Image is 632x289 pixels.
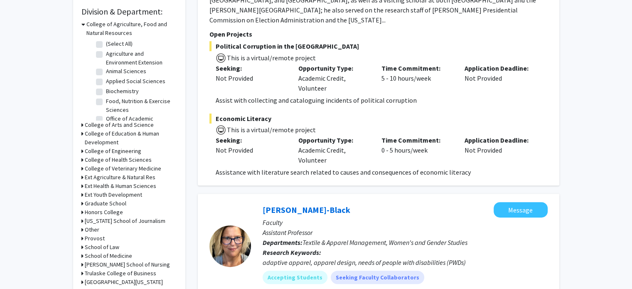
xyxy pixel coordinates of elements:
[263,238,302,247] b: Departments:
[465,63,535,73] p: Application Deadline:
[226,54,316,62] span: This is a virtual/remote project
[85,260,170,269] h3: [PERSON_NAME] School of Nursing
[85,129,177,147] h3: College of Education & Human Development
[106,40,133,48] label: (Select All)
[458,135,541,165] div: Not Provided
[209,114,548,124] span: Economic Literacy
[381,63,452,73] p: Time Commitment:
[292,63,375,93] div: Academic Credit, Volunteer
[298,135,369,145] p: Opportunity Type:
[216,73,286,83] div: Not Provided
[216,63,286,73] p: Seeking:
[85,190,142,199] h3: Ext Youth Development
[85,121,154,129] h3: College of Arts and Science
[85,243,119,252] h3: School of Law
[85,278,163,287] h3: [GEOGRAPHIC_DATA][US_STATE]
[86,20,177,37] h3: College of Agriculture, Food and Natural Resources
[85,147,141,156] h3: College of Engineering
[106,87,139,96] label: Biochemistry
[263,205,350,215] a: [PERSON_NAME]-Black
[85,252,132,260] h3: School of Medicine
[209,41,548,51] span: Political Corruption in the [GEOGRAPHIC_DATA]
[263,217,548,227] p: Faculty
[375,135,458,165] div: 0 - 5 hours/week
[263,227,548,237] p: Assistant Professor
[494,202,548,217] button: Message Kerri McBee-Black
[6,252,35,283] iframe: Chat
[106,67,146,76] label: Animal Sciences
[85,217,165,225] h3: [US_STATE] School of Journalism
[216,145,286,155] div: Not Provided
[106,77,165,86] label: Applied Social Sciences
[465,135,535,145] p: Application Deadline:
[216,95,548,105] p: Assist with collecting and cataloguing incidents of political corruption
[85,234,105,243] h3: Provost
[226,126,316,134] span: This is a virtual/remote project
[292,135,375,165] div: Academic Credit, Volunteer
[106,114,175,132] label: Office of Academic Programs
[85,164,161,173] h3: College of Veterinary Medicine
[263,271,327,284] mat-chip: Accepting Students
[85,173,155,182] h3: Ext Agriculture & Natural Res
[331,271,424,284] mat-chip: Seeking Faculty Collaborators
[216,135,286,145] p: Seeking:
[106,49,175,67] label: Agriculture and Environment Extension
[375,63,458,93] div: 5 - 10 hours/week
[85,269,156,278] h3: Trulaske College of Business
[85,208,123,217] h3: Honors College
[381,135,452,145] p: Time Commitment:
[85,156,152,164] h3: College of Health Sciences
[263,257,548,267] div: adaptive apparel, apparel design, needs of people with disabilities (PWDs)
[458,63,541,93] div: Not Provided
[263,248,321,257] b: Research Keywords:
[85,182,156,190] h3: Ext Health & Human Sciences
[216,167,548,177] p: Assistance with literature search related to causes and consequences of economic literacy
[209,29,548,39] p: Open Projects
[85,225,99,234] h3: Other
[302,238,467,247] span: Textile & Apparel Management, Women's and Gender Studies
[81,7,177,17] h2: Division & Department:
[298,63,369,73] p: Opportunity Type:
[106,97,175,114] label: Food, Nutrition & Exercise Sciences
[85,199,126,208] h3: Graduate School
